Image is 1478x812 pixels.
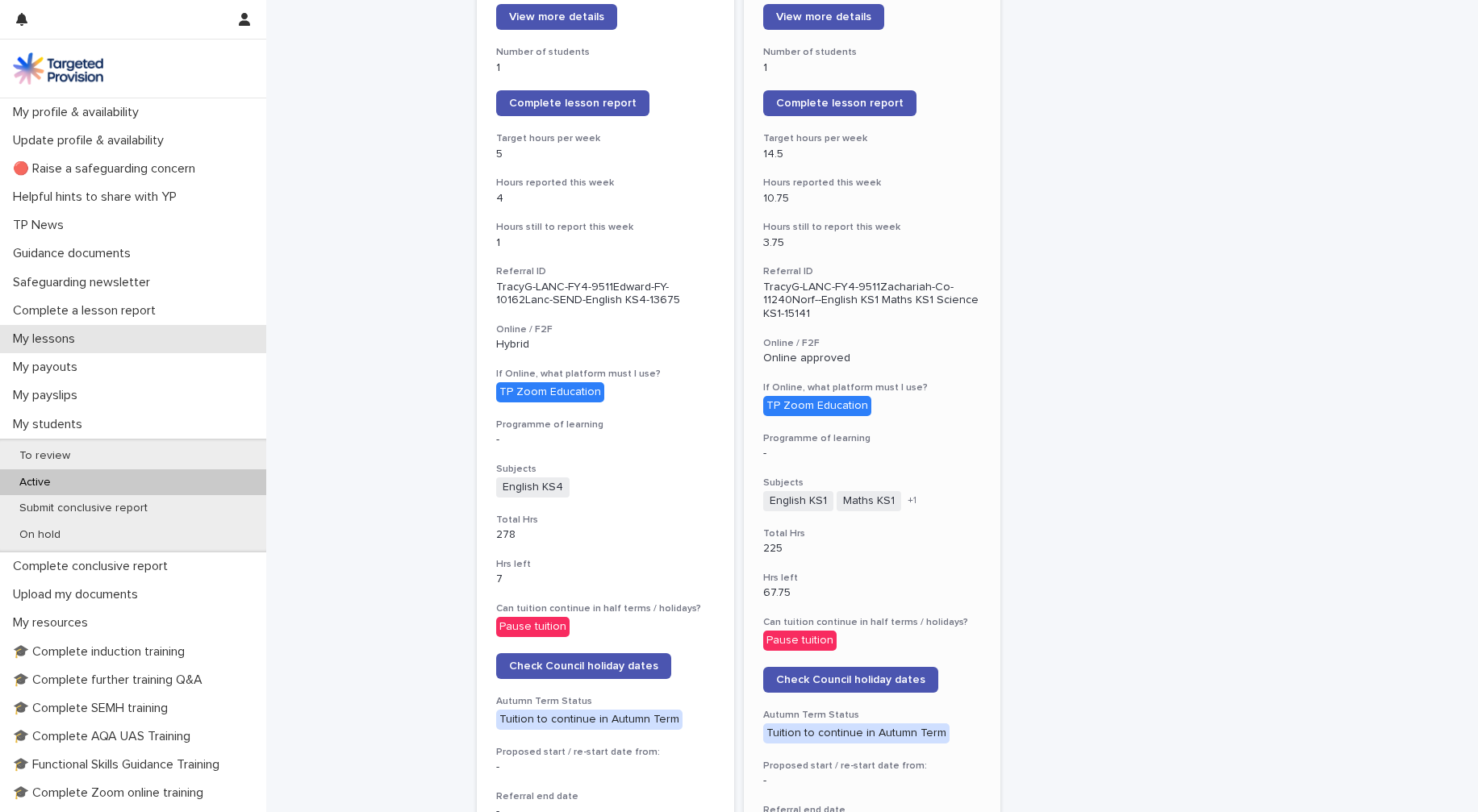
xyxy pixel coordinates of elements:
h3: Subjects [496,463,715,476]
p: Guidance documents [6,246,144,261]
p: 🎓 Complete further training Q&A [6,673,215,688]
h3: Programme of learning [496,418,715,431]
p: 🎓 Functional Skills Guidance Training [6,757,232,772]
p: My students [6,417,95,432]
h3: Hrs left [496,558,715,571]
span: English KS1 [763,491,833,511]
h3: Programme of learning [763,432,982,445]
h3: If Online, what platform must I use? [763,381,982,394]
p: 🎓 Complete AQA UAS Training [6,729,203,744]
h3: Online / F2F [763,337,982,350]
p: Submit conclusive report [6,502,161,515]
p: TracyG-LANC-FY4-9511Edward-FY-10162Lanc-SEND-English KS4-13675 [496,281,715,308]
p: 10.75 [763,192,982,206]
p: TracyG-LANC-FY4-9511Zachariah-Co-11240Norf--English KS1 Maths KS1 Science KS1-15141 [763,281,982,321]
p: TP News [6,218,77,233]
span: View more details [776,11,871,23]
p: Safeguarding newsletter [6,275,163,290]
p: Complete conclusive report [6,559,181,574]
h3: Number of students [496,46,715,59]
span: Check Council holiday dates [509,660,658,672]
p: To review [6,449,83,463]
img: M5nRWzHhSzIhMunXDL62 [13,52,103,85]
p: - [496,760,715,774]
p: 67.75 [763,586,982,600]
h3: Can tuition continue in half terms / holidays? [763,616,982,629]
h3: Autumn Term Status [496,695,715,708]
p: 🎓 Complete SEMH training [6,701,181,716]
p: 14.5 [763,148,982,161]
p: My lessons [6,331,88,347]
h3: Hours still to report this week [496,221,715,234]
h3: Referral end date [496,790,715,803]
p: Hybrid [496,338,715,352]
p: 1 [496,61,715,75]
h3: Target hours per week [763,132,982,145]
h3: Proposed start / re-start date from: [763,760,982,772]
a: View more details [496,4,617,30]
span: Maths KS1 [837,491,901,511]
h3: Autumn Term Status [763,709,982,722]
h3: Referral ID [763,265,982,278]
p: - [763,774,982,788]
p: 🔴 Raise a safeguarding concern [6,161,208,177]
p: On hold [6,528,73,542]
div: TP Zoom Education [496,382,604,402]
p: Online approved [763,352,982,365]
span: View more details [509,11,604,23]
h3: Hours reported this week [496,177,715,189]
a: Complete lesson report [763,90,916,116]
h3: Hrs left [763,572,982,585]
span: Check Council holiday dates [776,674,925,685]
h3: Online / F2F [496,323,715,336]
span: English KS4 [496,477,570,498]
a: Check Council holiday dates [496,653,671,679]
p: Active [6,476,64,489]
p: 3.75 [763,236,982,250]
h3: Proposed start / re-start date from: [496,746,715,759]
h3: If Online, what platform must I use? [496,368,715,381]
span: Complete lesson report [776,98,904,109]
p: 1 [763,61,982,75]
a: Complete lesson report [496,90,649,116]
p: 225 [763,542,982,556]
div: Tuition to continue in Autumn Term [496,710,683,730]
h3: Hours reported this week [763,177,982,189]
p: 1 [496,236,715,250]
p: Helpful hints to share with YP [6,189,190,205]
p: My resources [6,615,101,631]
p: 🎓 Complete induction training [6,644,198,660]
h3: Total Hrs [496,514,715,527]
a: Check Council holiday dates [763,667,938,693]
p: - [496,433,715,447]
h3: Total Hrs [763,527,982,540]
span: + 1 [908,496,916,506]
h3: Number of students [763,46,982,59]
div: Pause tuition [763,631,837,651]
p: My profile & availability [6,105,152,120]
div: Pause tuition [496,617,570,637]
p: 278 [496,528,715,542]
div: TP Zoom Education [763,396,871,416]
a: View more details [763,4,884,30]
p: 5 [496,148,715,161]
h3: Referral ID [496,265,715,278]
p: 4 [496,192,715,206]
p: 🎓 Complete Zoom online training [6,785,216,801]
p: My payouts [6,360,90,375]
p: Update profile & availability [6,133,177,148]
h3: Hours still to report this week [763,221,982,234]
p: My payslips [6,388,90,403]
h3: Target hours per week [496,132,715,145]
h3: Subjects [763,477,982,489]
p: Complete a lesson report [6,303,169,319]
h3: Can tuition continue in half terms / holidays? [496,602,715,615]
p: - [763,447,982,460]
p: Upload my documents [6,587,151,602]
span: Complete lesson report [509,98,637,109]
p: 7 [496,573,715,586]
div: Tuition to continue in Autumn Term [763,723,950,743]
